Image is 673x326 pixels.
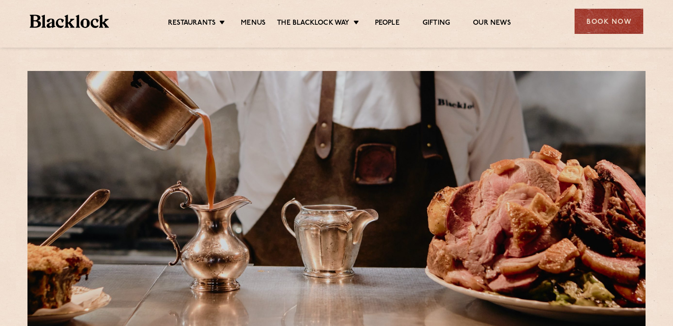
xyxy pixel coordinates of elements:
[375,19,400,29] a: People
[277,19,349,29] a: The Blacklock Way
[473,19,511,29] a: Our News
[241,19,266,29] a: Menus
[575,9,643,34] div: Book Now
[168,19,216,29] a: Restaurants
[30,15,109,28] img: BL_Textured_Logo-footer-cropped.svg
[423,19,450,29] a: Gifting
